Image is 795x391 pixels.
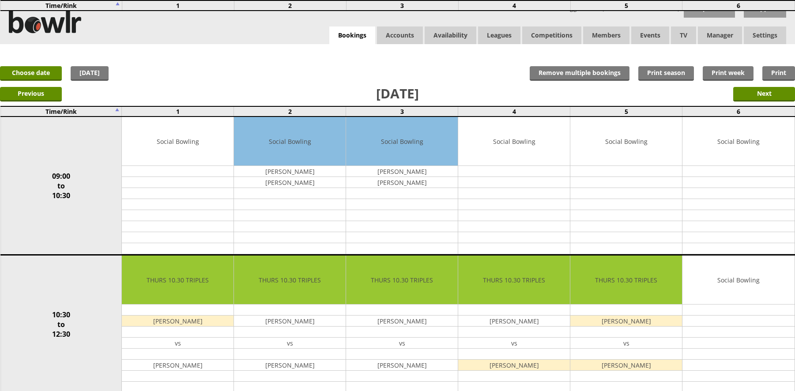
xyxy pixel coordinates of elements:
[122,256,234,305] td: THURS 10.30 TRIPLES
[682,117,794,166] td: Social Bowling
[346,256,458,305] td: THURS 10.30 TRIPLES
[377,26,423,44] span: Accounts
[583,26,629,44] span: Members
[458,256,570,305] td: THURS 10.30 TRIPLES
[329,26,375,45] a: Bookings
[0,0,122,11] td: Time/Rink
[530,66,629,81] input: Remove multiple bookings
[682,0,795,11] td: 6
[234,0,346,11] td: 2
[346,338,458,349] td: vs
[522,26,581,44] a: Competitions
[122,316,234,327] td: [PERSON_NAME]
[346,0,458,11] td: 3
[458,338,570,349] td: vs
[122,117,234,166] td: Social Bowling
[458,360,570,371] td: [PERSON_NAME]
[458,117,570,166] td: Social Bowling
[71,66,109,81] a: [DATE]
[346,360,458,371] td: [PERSON_NAME]
[733,87,795,102] input: Next
[122,338,234,349] td: vs
[458,0,570,11] td: 4
[570,117,682,166] td: Social Bowling
[234,106,346,117] td: 2
[570,316,682,327] td: [PERSON_NAME]
[671,26,696,44] span: TV
[570,256,682,305] td: THURS 10.30 TRIPLES
[570,106,682,117] td: 5
[425,26,476,44] a: Availability
[346,117,458,166] td: Social Bowling
[0,106,122,117] td: Time/Rink
[234,316,346,327] td: [PERSON_NAME]
[631,26,669,44] a: Events
[234,360,346,371] td: [PERSON_NAME]
[122,106,234,117] td: 1
[234,256,346,305] td: THURS 10.30 TRIPLES
[122,0,234,11] td: 1
[346,106,458,117] td: 3
[638,66,694,81] a: Print season
[762,66,795,81] a: Print
[703,66,754,81] a: Print week
[458,316,570,327] td: [PERSON_NAME]
[570,360,682,371] td: [PERSON_NAME]
[234,177,346,188] td: [PERSON_NAME]
[346,316,458,327] td: [PERSON_NAME]
[698,26,742,44] span: Manager
[458,106,570,117] td: 4
[682,256,794,305] td: Social Bowling
[122,360,234,371] td: [PERSON_NAME]
[346,166,458,177] td: [PERSON_NAME]
[234,166,346,177] td: [PERSON_NAME]
[0,117,122,255] td: 09:00 to 10:30
[346,177,458,188] td: [PERSON_NAME]
[478,26,520,44] a: Leagues
[570,0,682,11] td: 5
[234,117,346,166] td: Social Bowling
[570,338,682,349] td: vs
[744,26,786,44] span: Settings
[682,106,795,117] td: 6
[234,338,346,349] td: vs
